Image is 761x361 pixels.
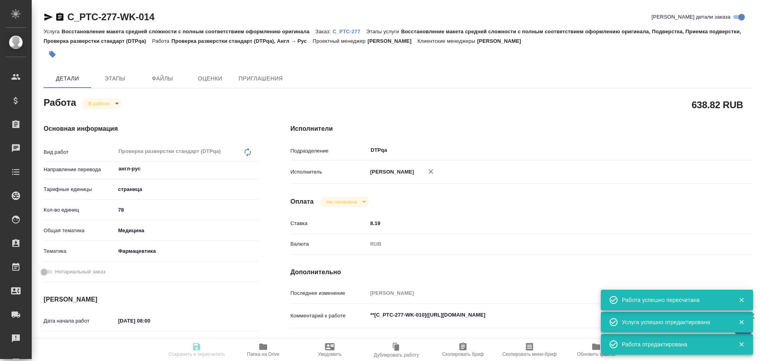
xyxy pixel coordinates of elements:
button: Скопировать мини-бриф [496,339,563,361]
p: Подразделение [291,147,367,155]
p: Последнее изменение [291,289,367,297]
p: Дата начала работ [44,317,115,325]
p: Ставка [291,220,367,227]
button: Скопировать ссылку [55,12,65,22]
button: Open [709,149,711,151]
span: Дублировать работу [374,352,419,358]
input: ✎ Введи что-нибудь [367,218,714,229]
p: [PERSON_NAME] [367,38,417,44]
span: Обновить файлы [577,351,616,357]
a: C_PTC-277 [333,28,366,34]
h4: Оплата [291,197,314,206]
span: [PERSON_NAME] детали заказа [652,13,730,21]
h2: 638.82 RUB [692,98,743,111]
span: Этапы [96,74,134,84]
button: Скопировать бриф [430,339,496,361]
button: Обновить файлы [563,339,629,361]
button: В работе [86,100,112,107]
button: Добавить тэг [44,46,61,63]
span: Приглашения [239,74,283,84]
div: Фармацевтика [115,244,259,258]
button: Уведомить [296,339,363,361]
input: Пустое поле [115,338,185,349]
h2: Работа [44,95,76,109]
input: Пустое поле [367,287,714,299]
p: C_PTC-277 [333,29,366,34]
span: Файлы [143,74,182,84]
h4: Дополнительно [291,267,752,277]
p: Проектный менеджер [313,38,367,44]
input: ✎ Введи что-нибудь [115,315,185,327]
button: Сохранить и пересчитать [163,339,230,361]
p: Этапы услуги [366,29,401,34]
p: Клиентские менеджеры [417,38,477,44]
span: Скопировать бриф [442,351,484,357]
div: В работе [82,98,122,109]
p: Восстановление макета средней сложности с полным соответствием оформлению оригинала [61,29,315,34]
button: Не оплачена [324,199,359,205]
p: Общая тематика [44,227,115,235]
div: RUB [367,237,714,251]
span: Уведомить [318,351,342,357]
input: ✎ Введи что-нибудь [115,204,259,216]
p: Комментарий к работе [291,312,367,320]
button: Скопировать ссылку для ЯМессенджера [44,12,53,22]
span: Нотариальный заказ [55,268,105,276]
button: Закрыть [733,341,750,348]
p: Направление перевода [44,166,115,174]
p: Кол-во единиц [44,206,115,214]
p: [PERSON_NAME] [477,38,527,44]
span: Папка на Drive [247,351,279,357]
div: В работе [320,197,369,207]
h4: [PERSON_NAME] [44,295,259,304]
div: Медицина [115,224,259,237]
div: Работа успешно пересчитана [622,296,727,304]
p: Работа [152,38,172,44]
p: Исполнитель [291,168,367,176]
div: страница [115,183,259,196]
p: Валюта [291,240,367,248]
span: Сохранить и пересчитать [168,351,225,357]
span: Оценки [191,74,229,84]
a: C_PTC-277-WK-014 [67,11,155,22]
button: Удалить исполнителя [422,163,440,180]
span: Детали [48,74,86,84]
p: Проверка разверстки стандарт (DTPqa), Англ → Рус [171,38,312,44]
p: Заказ: [315,29,333,34]
div: Работа отредактирована [622,340,727,348]
button: Закрыть [733,319,750,326]
span: Скопировать мини-бриф [502,351,556,357]
p: Услуга [44,29,61,34]
button: Open [254,168,256,170]
div: Услуга успешно отредактирована [622,318,727,326]
p: Тематика [44,247,115,255]
button: Закрыть [733,296,750,304]
button: Дублировать работу [363,339,430,361]
p: Тарифные единицы [44,185,115,193]
textarea: **[C_PTC-277-WK-010]([URL][DOMAIN_NAME] [367,308,714,322]
button: Папка на Drive [230,339,296,361]
p: [PERSON_NAME] [367,168,414,176]
h4: Основная информация [44,124,259,134]
p: Вид работ [44,148,115,156]
h4: Исполнители [291,124,752,134]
